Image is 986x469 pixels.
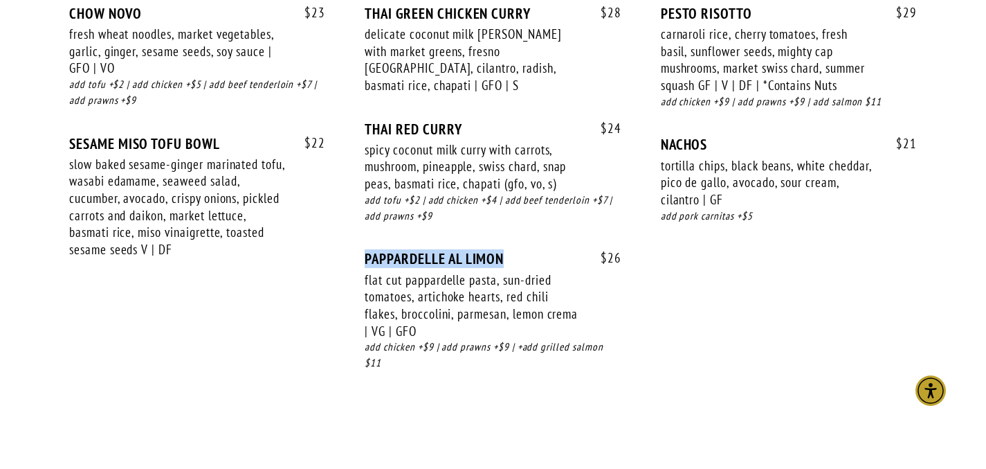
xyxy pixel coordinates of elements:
span: $ [304,134,311,151]
div: flat cut pappardelle pasta, sun-dried tomatoes, artichoke hearts, red chili flakes, broccolini, p... [365,272,581,340]
div: PESTO RISOTTO [661,5,917,22]
div: delicate coconut milk [PERSON_NAME] with market greens, fresno [GEOGRAPHIC_DATA], cilantro, radis... [365,26,581,94]
span: 24 [587,121,621,136]
div: add tofu +$2 | add chicken +$5 | add beef tenderloin +$7 | add prawns +$9 [69,77,325,109]
span: $ [601,249,608,266]
span: $ [601,120,608,136]
div: SESAME MISO TOFU BOWL [69,135,325,152]
div: PAPPARDELLE AL LIMON [365,250,621,267]
span: $ [601,4,608,21]
div: slow baked sesame-ginger marinated tofu, wasabi edamame, seaweed salad, cucumber, avocado, crispy... [69,156,286,258]
span: 23 [291,5,325,21]
div: add pork carnitas +$5 [661,209,917,224]
div: tortilla chips, black beans, white cheddar, pico de gallo, avocado, sour cream, cilantro | GF [661,157,877,209]
span: 28 [587,5,621,21]
div: add chicken +$9 | add prawns +$9 | +add grilled salmon $11 [365,339,621,371]
div: carnaroli rice, cherry tomatoes, fresh basil, sunflower seeds, mighty cap mushrooms, market swiss... [661,26,877,94]
span: $ [304,4,311,21]
div: fresh wheat noodles, market vegetables, garlic, ginger, sesame seeds, soy sauce | GFO | VO [69,26,286,77]
span: 21 [882,136,917,152]
div: spicy coconut milk curry with carrots, mushroom, pineapple, swiss chard, snap peas, basmati rice,... [365,141,581,193]
div: CHOW NOVO [69,5,325,22]
span: 22 [291,135,325,151]
div: add tofu +$2 | add chicken +$4 | add beef tenderloin +$7 | add prawns +$9 [365,193,621,224]
div: add chicken +$9 | add prawns +$9 | add salmon $11 [661,94,917,110]
span: 29 [882,5,917,21]
div: THAI GREEN CHICKEN CURRY [365,5,621,22]
div: NACHOS [661,136,917,153]
span: $ [896,4,903,21]
span: $ [896,135,903,152]
span: 26 [587,250,621,266]
div: THAI RED CURRY [365,121,621,138]
div: Accessibility Menu [915,375,946,406]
